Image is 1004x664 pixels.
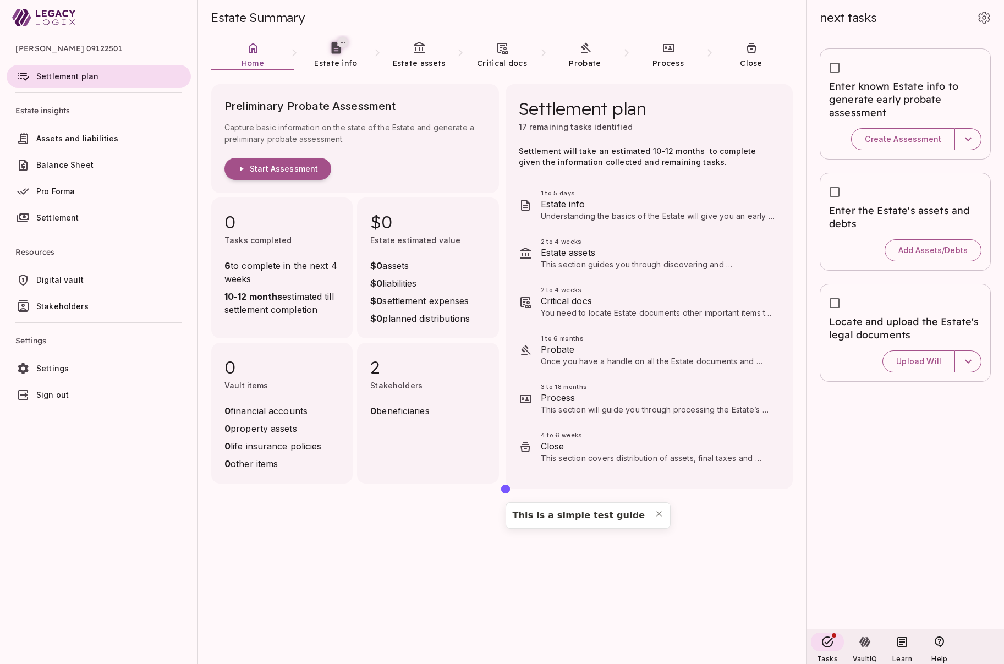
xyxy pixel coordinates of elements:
span: 0 [224,211,339,233]
span: 0 [224,356,339,378]
span: Settlement will take an estimated 10-12 months to complete given the information collected and re... [519,146,759,167]
span: Probate [569,58,601,68]
strong: 0 [370,405,376,416]
span: Critical docs [541,294,776,308]
span: Tasks [817,655,838,663]
div: 2Stakeholders0beneficiaries [357,343,498,484]
div: 1 to 5 daysEstate infoUnderstanding the basics of the Estate will give you an early perspective o... [506,181,793,229]
span: estimated till settlement completion [224,290,339,316]
span: Settlement plan [519,97,646,119]
span: Critical docs [477,58,527,68]
span: 1 to 6 months [541,334,776,343]
span: This section will guide you through processing the Estate’s assets. Tasks related to your specifi... [541,405,773,447]
strong: 0 [224,458,231,469]
span: Home [242,58,264,68]
span: Process [541,391,776,404]
strong: $0 [370,295,382,306]
span: Once you have a handle on all the Estate documents and assets, you can make a final determination... [541,356,775,454]
button: Add Assets/Debts [885,239,981,261]
strong: $0 [370,313,382,324]
span: Enter the Estate's assets and debts [829,204,981,231]
span: Estate info [314,58,357,68]
span: 2 to 4 weeks [541,286,776,294]
span: Settings [15,327,182,354]
span: property assets [224,422,321,435]
a: Sign out [7,383,191,407]
span: Start Assessment [250,164,318,174]
span: Vault items [224,381,268,390]
strong: 6 [224,260,231,271]
span: assets [370,259,470,272]
span: financial accounts [224,404,321,418]
span: Settlement [36,213,79,222]
strong: 0 [224,441,231,452]
span: Balance Sheet [36,160,94,169]
div: 0Vault items0financial accounts0property assets0life insurance policies0other items [211,343,353,484]
span: 1 to 5 days [541,189,776,197]
span: Locate and upload the Estate's legal documents [829,315,981,342]
div: Locate and upload the Estate's legal documentsUpload Will [820,284,991,382]
span: Assets and liabilities [36,134,118,143]
span: Settlement plan [36,72,98,81]
span: Digital vault [36,275,84,284]
button: Start Assessment [224,158,331,180]
a: Pro Forma [7,180,191,203]
span: This section guides you through discovering and documenting the deceased's financial assets and l... [541,260,772,335]
span: Close [541,440,776,453]
span: Estate Summary [211,10,305,25]
span: Close [740,58,762,68]
button: Close pin [650,505,668,523]
span: Pro Forma [36,186,75,196]
span: Stakeholders [370,381,423,390]
span: Tasks completed [224,235,292,245]
div: $0Estate estimated value$0assets$0liabilities$0settlement expenses$0planned distributions [357,197,498,338]
span: 17 remaining tasks identified [519,122,633,131]
span: other items [224,457,321,470]
span: Capture basic information on the state of the Estate and generate a preliminary probate assessment. [224,122,486,145]
span: planned distributions [370,312,470,325]
span: Preliminary Probate Assessment [224,97,486,122]
strong: 10-12 months [224,291,282,302]
span: Upload Will [896,356,941,366]
a: Balance Sheet [7,153,191,177]
span: to complete in the next 4 weeks [224,259,339,286]
a: Assets and liabilities [7,127,191,150]
div: This is a simple test guide [513,509,645,522]
span: Enter known Estate info to generate early probate assessment [829,80,981,119]
div: 0Tasks completed6to complete in the next 4 weeks10-12 monthsestimated till settlement completion [211,197,353,338]
span: 2 to 4 weeks [541,237,776,246]
button: Create Assessment [851,128,955,150]
div: Enter known Estate info to generate early probate assessmentCreate Assessment [820,48,991,160]
button: Upload Will [882,350,955,372]
span: Estate assets [541,246,776,259]
span: Add Assets/Debts [898,245,968,255]
span: life insurance policies [224,440,321,453]
span: Probate [541,343,776,356]
a: Settings [7,357,191,380]
span: 3 to 18 months [541,382,776,391]
span: Estate estimated value [370,235,460,245]
span: Estate assets [393,58,446,68]
span: This section covers distribution of assets, final taxes and accounting, and how to wrap things up... [541,453,775,507]
strong: 0 [224,405,231,416]
a: Settlement plan [7,65,191,88]
span: Estate insights [15,97,182,124]
span: Stakeholders [36,301,89,311]
span: liabilities [370,277,470,290]
a: Stakeholders [7,295,191,318]
strong: 0 [224,423,231,434]
a: Settlement [7,206,191,229]
span: beneficiaries [370,404,429,418]
span: [PERSON_NAME] 09122501 [15,35,182,62]
span: Resources [15,239,182,265]
span: settlement expenses [370,294,470,308]
div: 4 to 6 weeksCloseThis section covers distribution of assets, final taxes and accounting, and how ... [506,423,793,471]
span: Create Assessment [865,134,941,144]
p: Understanding the basics of the Estate will give you an early perspective on what’s in store for ... [541,211,776,222]
span: next tasks [820,10,877,25]
strong: $0 [370,278,382,289]
a: Digital vault [7,268,191,292]
div: Enter the Estate's assets and debtsAdd Assets/Debts [820,173,991,271]
span: Estate info [541,197,776,211]
span: You need to locate Estate documents other important items to settle the Estate, such as insurance... [541,308,773,361]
